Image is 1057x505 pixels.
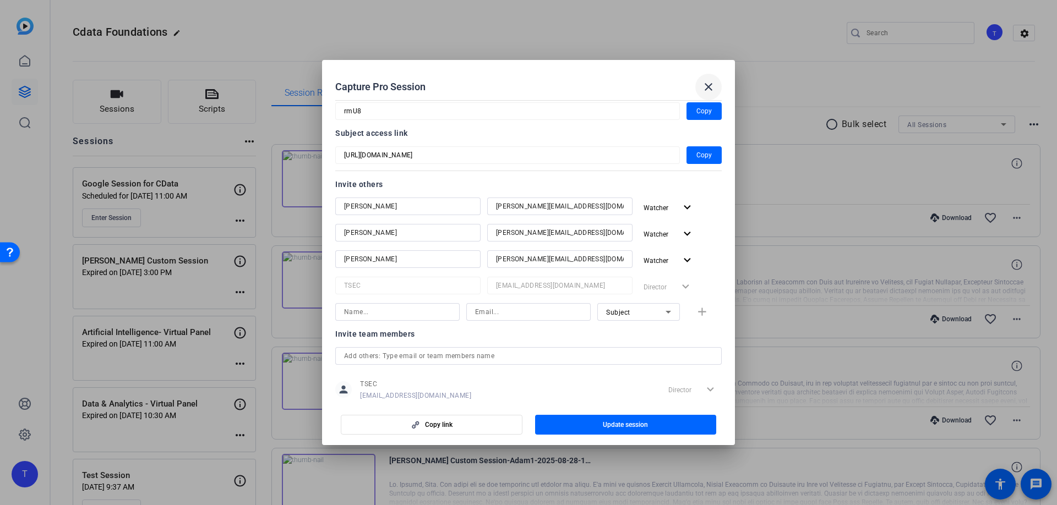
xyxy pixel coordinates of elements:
[335,74,722,100] div: Capture Pro Session
[344,279,472,292] input: Name...
[639,224,699,244] button: Watcher
[680,201,694,215] mat-icon: expand_more
[360,380,471,388] span: TSEC
[639,197,699,217] button: Watcher
[496,252,624,266] input: Email...
[425,420,453,429] span: Copy link
[360,391,471,400] span: [EMAIL_ADDRESS][DOMAIN_NAME]
[496,279,624,292] input: Email...
[344,226,472,239] input: Name...
[344,200,472,213] input: Name...
[335,178,722,191] div: Invite others
[344,149,671,162] input: Session OTP
[335,381,352,398] mat-icon: person
[702,80,715,94] mat-icon: close
[535,415,717,435] button: Update session
[344,349,713,363] input: Add others: Type email or team members name
[496,226,624,239] input: Email...
[696,105,712,118] span: Copy
[686,146,722,164] button: Copy
[603,420,648,429] span: Update session
[335,327,722,341] div: Invite team members
[344,305,451,319] input: Name...
[341,415,522,435] button: Copy link
[335,127,722,140] div: Subject access link
[644,204,668,212] span: Watcher
[496,200,624,213] input: Email...
[696,149,712,162] span: Copy
[680,227,694,241] mat-icon: expand_more
[686,102,722,120] button: Copy
[606,309,630,316] span: Subject
[680,254,694,267] mat-icon: expand_more
[639,250,699,270] button: Watcher
[644,257,668,265] span: Watcher
[475,305,582,319] input: Email...
[644,230,668,238] span: Watcher
[344,252,472,266] input: Name...
[344,105,671,118] input: Session OTP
